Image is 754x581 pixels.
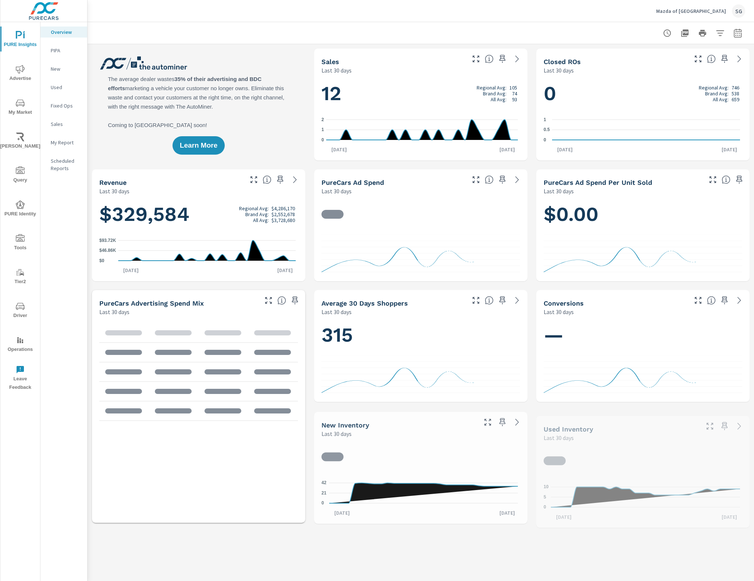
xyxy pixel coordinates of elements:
h5: Average 30 Days Shoppers [321,299,408,307]
p: Brand Avg: [483,91,506,96]
button: Print Report [695,26,710,41]
h5: Revenue [99,179,127,186]
span: Number of vehicles sold by the dealership over the selected date range. [Source: This data is sou... [485,54,494,63]
button: Learn More [173,136,225,155]
a: See more details in report [289,174,301,186]
text: 0 [321,137,324,142]
span: Save this to your personalized report [733,174,745,186]
p: [DATE] [329,509,355,517]
span: PURE Identity [3,200,38,218]
button: Make Fullscreen [692,53,704,65]
button: Make Fullscreen [470,295,482,306]
p: Mazda of [GEOGRAPHIC_DATA] [656,8,726,14]
span: Driver [3,302,38,320]
span: Operations [3,336,38,354]
h5: New Inventory [321,421,369,429]
div: nav menu [0,22,40,395]
div: My Report [40,137,87,148]
p: $2,552,678 [271,211,295,217]
p: $4,286,170 [271,205,295,211]
text: $46.86K [99,248,116,253]
span: Save this to your personalized report [289,295,301,306]
a: See more details in report [733,53,745,65]
p: Last 30 days [321,429,352,438]
p: Last 30 days [544,433,574,442]
span: The number of dealer-specified goals completed by a visitor. [Source: This data is provided by th... [707,296,716,305]
a: See more details in report [511,295,523,306]
p: [DATE] [326,146,352,153]
button: Make Fullscreen [248,174,260,186]
p: [DATE] [552,146,578,153]
span: Save this to your personalized report [719,420,730,432]
p: Last 30 days [99,187,129,196]
h1: $0.00 [544,202,742,227]
p: Last 30 days [544,66,574,75]
p: Overview [51,28,81,36]
p: My Report [51,139,81,146]
p: New [51,65,81,73]
p: Last 30 days [321,307,352,316]
button: Make Fullscreen [692,295,704,306]
span: Total sales revenue over the selected date range. [Source: This data is sourced from the dealer’s... [263,175,271,184]
h1: $329,584 [99,202,298,227]
span: Save this to your personalized report [497,416,508,428]
button: Apply Filters [713,26,728,41]
p: 105 [509,85,517,91]
text: 2 [321,117,324,122]
text: 10 [544,485,549,490]
button: Make Fullscreen [263,295,274,306]
h5: PureCars Ad Spend Per Unit Sold [544,179,652,186]
span: This table looks at how you compare to the amount of budget you spend per channel as opposed to y... [277,296,286,305]
div: PIPA [40,45,87,56]
button: Make Fullscreen [482,416,494,428]
a: See more details in report [511,174,523,186]
div: Used [40,82,87,93]
span: Advertise [3,65,38,83]
h1: 12 [321,81,520,106]
h5: Conversions [544,299,584,307]
h5: Sales [321,58,339,66]
span: Query [3,166,38,184]
p: Last 30 days [544,307,574,316]
text: 0 [544,505,546,510]
p: Brand Avg: [705,91,729,96]
p: Last 30 days [544,187,574,196]
p: $3,728,680 [271,217,295,223]
text: 5 [544,494,546,500]
p: [DATE] [494,146,520,153]
h1: 315 [321,322,520,347]
p: Scheduled Reports [51,157,81,172]
text: 1 [321,127,324,133]
p: Regional Avg: [477,85,506,91]
p: Brand Avg: [245,211,269,217]
button: Make Fullscreen [707,174,719,186]
p: 74 [512,91,517,96]
span: Save this to your personalized report [719,295,730,306]
span: Save this to your personalized report [497,174,508,186]
p: Sales [51,120,81,128]
p: Last 30 days [99,307,129,316]
div: New [40,63,87,74]
button: Make Fullscreen [704,420,716,432]
p: [DATE] [551,513,577,521]
span: Leave Feedback [3,365,38,392]
p: [DATE] [118,267,144,274]
text: 0.5 [544,127,550,133]
h5: Closed ROs [544,58,581,66]
text: 0 [321,501,324,506]
p: [DATE] [716,513,742,521]
p: Regional Avg: [239,205,269,211]
h5: Used Inventory [544,425,593,433]
span: Number of Repair Orders Closed by the selected dealership group over the selected time range. [So... [707,54,716,63]
text: 21 [321,490,327,496]
span: Total cost of media for all PureCars channels for the selected dealership group over the selected... [485,175,494,184]
p: [DATE] [272,267,298,274]
p: 93 [512,96,517,102]
text: $0 [99,258,104,263]
span: My Market [3,99,38,117]
text: 42 [321,480,327,486]
div: SG [732,4,745,18]
p: PIPA [51,47,81,54]
text: 0 [544,137,546,142]
a: See more details in report [511,53,523,65]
